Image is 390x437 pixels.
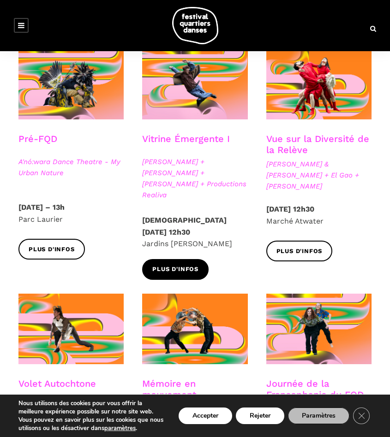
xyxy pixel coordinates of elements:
[18,203,65,212] strong: [DATE] – 13h
[152,265,198,274] span: Plus d'infos
[266,203,372,227] p: Marché Atwater
[142,133,230,156] h3: Vitrine Émergente I
[266,378,364,400] a: Journée de la Francophonie du FQD
[18,239,85,260] a: Plus d'infos
[142,214,247,250] p: Jardins [PERSON_NAME]
[18,416,165,432] p: Vous pouvez en savoir plus sur les cookies que nous utilisons ou les désactiver dans .
[18,378,96,389] a: Volet Autochtone
[18,156,124,178] span: A'nó:wara Dance Theatre - My Urban Nature
[266,205,314,213] strong: [DATE] 12h30
[353,407,370,424] button: Close GDPR Cookie Banner
[18,201,124,225] p: Parc Laurier
[179,407,232,424] button: Accepter
[288,407,349,424] button: Paramètres
[142,378,196,400] a: Mémoire en mouvement
[266,133,372,156] h3: Vue sur la Diversité de la Relève
[29,245,75,254] span: Plus d'infos
[142,156,247,201] span: [PERSON_NAME] + [PERSON_NAME] + [PERSON_NAME] + Productions Realiva
[104,424,136,432] button: paramètres
[236,407,284,424] button: Rejeter
[172,7,218,44] img: logo-fqd-med
[266,159,372,192] span: [PERSON_NAME] & [PERSON_NAME] + El Gao + [PERSON_NAME]
[18,133,57,156] h3: Pré-FQD
[142,216,227,236] strong: [DEMOGRAPHIC_DATA][DATE] 12h30
[18,399,165,416] p: Nous utilisons des cookies pour vous offrir la meilleure expérience possible sur notre site web.
[142,259,209,280] a: Plus d'infos
[266,241,333,261] a: Plus d'infos
[276,247,323,256] span: Plus d'infos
